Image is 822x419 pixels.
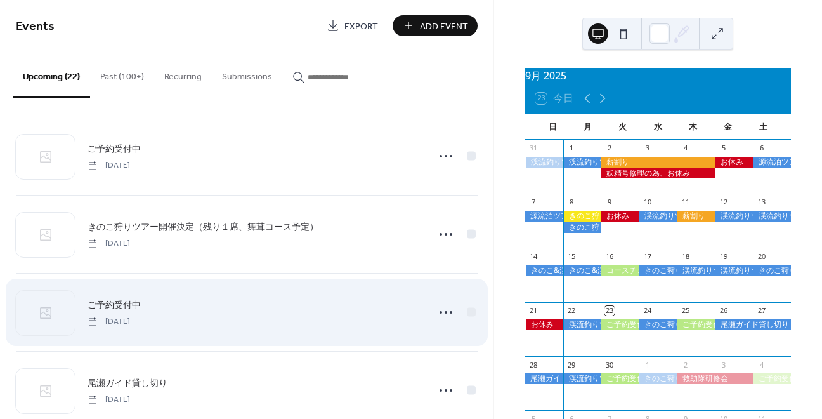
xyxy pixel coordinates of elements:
[88,143,141,156] span: ご予約受付中
[719,197,728,207] div: 12
[90,51,154,96] button: Past (100+)
[601,373,639,384] div: ご予約受付中
[715,319,791,330] div: 尾瀬ガイド貸し切り
[753,265,791,276] div: きのこ狩りツアー開催決定（残り1席、松茸コースリピーター様限定）
[563,319,601,330] div: 渓流釣りツアー開催決定（空きあり）
[88,238,130,249] span: [DATE]
[757,306,766,316] div: 27
[529,143,538,153] div: 31
[601,265,639,276] div: コースチェック
[563,373,601,384] div: 渓流釣りツアー開催決定（残り1席、福島県予定）
[601,157,715,168] div: 薪割り
[719,143,728,153] div: 5
[604,306,614,316] div: 23
[719,306,728,316] div: 26
[604,197,614,207] div: 9
[570,114,605,140] div: 月
[529,197,538,207] div: 7
[757,360,766,369] div: 4
[563,265,601,276] div: きのこ&渓流釣りツアー開催決定（空きあり、特上コース、リピーター様限定）
[535,114,570,140] div: 日
[710,114,745,140] div: 金
[567,306,577,316] div: 22
[753,211,791,222] div: 渓流釣りツアー開催決定（空き有り、上コース以上）
[677,373,753,384] div: 救助隊研修会
[715,265,753,276] div: 渓流釣りツアー開催決定（空き有り、上コース以上）
[88,377,167,390] span: 尾瀬ガイド貸し切り
[675,114,710,140] div: 木
[88,298,141,312] a: ご予約受付中
[13,51,90,98] button: Upcoming (22)
[16,14,55,39] span: Events
[88,376,167,390] a: 尾瀬ガイド貸し切り
[757,197,766,207] div: 13
[753,373,791,384] div: ご予約受付中
[563,222,601,233] div: きのこ狩りツアー開催決定（残り１席）
[88,394,130,406] span: [DATE]
[605,114,640,140] div: 火
[88,299,141,312] span: ご予約受付中
[604,251,614,261] div: 16
[525,265,563,276] div: きのこ&渓流釣りツアー開催決定（空き有り、特上コース、リピータ様限定）
[601,211,639,222] div: お休み
[677,265,715,276] div: 渓流釣りツアー開催決定（空き有り、特上コース予定）
[643,197,652,207] div: 10
[154,51,212,96] button: Recurring
[757,143,766,153] div: 6
[567,197,577,207] div: 8
[715,157,753,168] div: お休み
[88,142,141,156] a: ご予約受付中
[604,360,614,369] div: 30
[681,360,690,369] div: 2
[525,373,563,384] div: 尾瀬ガイド貸し切り
[525,68,791,83] div: 9月 2025
[601,168,715,179] div: 妖精号修理の為、お休み
[88,221,318,234] span: きのこ狩りツアー開催決定（残り１席、舞茸コース予定）
[344,20,378,33] span: Export
[563,157,601,168] div: 渓流釣りツアー開催決定（空き有り、上コース予定）
[639,211,677,222] div: 渓流釣りツアー開催決定（空き有り）
[525,319,563,330] div: お休み
[420,20,468,33] span: Add Event
[643,360,652,369] div: 1
[601,319,639,330] div: ご予約受付中
[757,251,766,261] div: 20
[529,251,538,261] div: 14
[317,15,388,36] a: Export
[715,211,753,222] div: 渓流釣りツアー開催決定（空きあり）
[677,319,715,330] div: ご予約受付中
[681,143,690,153] div: 4
[643,251,652,261] div: 17
[88,220,318,234] a: きのこ狩りツアー開催決定（残り１席、舞茸コース予定）
[529,360,538,369] div: 28
[639,319,677,330] div: きのこ狩りツアー開催決定（残り１席、舞茸コース予定）
[567,360,577,369] div: 29
[88,160,130,171] span: [DATE]
[393,15,478,36] button: Add Event
[681,251,690,261] div: 18
[212,51,282,96] button: Submissions
[639,373,677,384] div: きのこ狩りツアー開催決定（リピーター様限定、残り１席）
[525,157,563,168] div: 渓流釣りツアー開催決定（空き有り、特上コース）
[567,143,577,153] div: 1
[88,316,130,328] span: [DATE]
[719,251,728,261] div: 19
[681,197,690,207] div: 11
[746,114,781,140] div: 土
[643,143,652,153] div: 3
[641,114,675,140] div: 水
[681,306,690,316] div: 25
[567,251,577,261] div: 15
[719,360,728,369] div: 3
[525,211,563,222] div: 源流泊ツアー開催決定（空き有り）
[753,157,791,168] div: 源流泊ツアー開催決定（空き有り）
[639,265,677,276] div: きのこ狩りツアー開催決定（空きあり）
[563,211,601,222] div: きのこ狩りツアースタート
[604,143,614,153] div: 2
[677,211,715,222] div: 薪割り
[529,306,538,316] div: 21
[643,306,652,316] div: 24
